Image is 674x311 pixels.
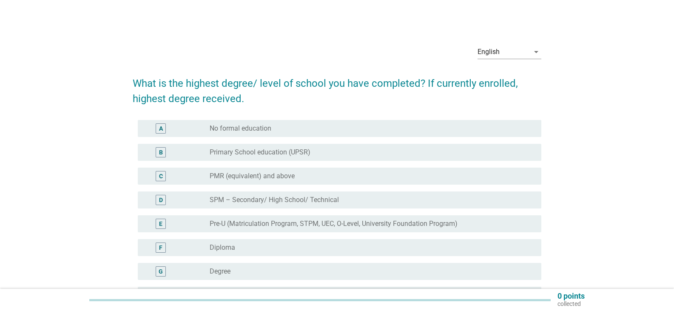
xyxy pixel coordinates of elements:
[531,47,541,57] i: arrow_drop_down
[557,292,585,300] p: 0 points
[210,220,458,228] label: Pre-U (Matriculation Program, STPM, UEC, O-Level, University Foundation Program)
[210,124,271,133] label: No formal education
[159,243,162,252] div: F
[133,67,541,106] h2: What is the highest degree/ level of school you have completed? If currently enrolled, highest de...
[210,196,339,204] label: SPM – Secondary/ High School/ Technical
[210,172,295,180] label: PMR (equivalent) and above
[478,48,500,56] div: English
[210,267,230,276] label: Degree
[210,148,310,157] label: Primary School education (UPSR)
[557,300,585,308] p: collected
[159,148,163,157] div: B
[210,243,235,252] label: Diploma
[159,267,163,276] div: G
[159,220,162,228] div: E
[159,172,163,181] div: C
[159,196,163,205] div: D
[159,124,163,133] div: A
